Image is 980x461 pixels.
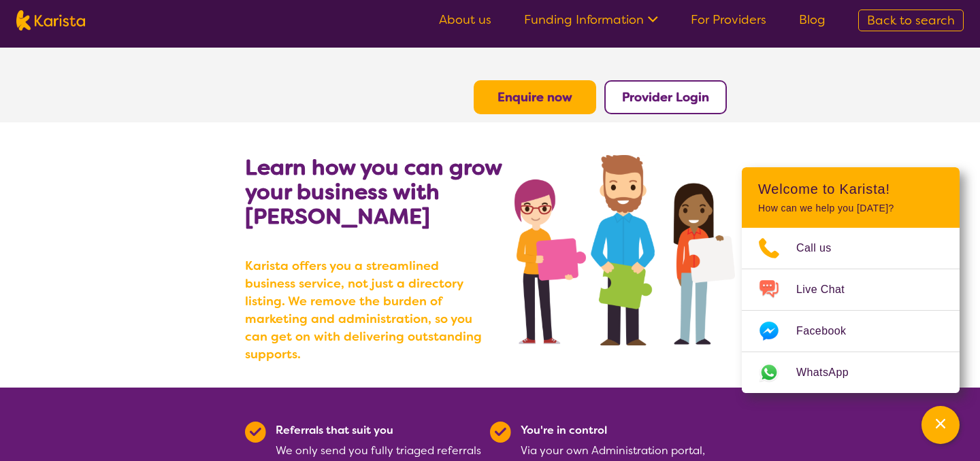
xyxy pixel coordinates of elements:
[799,12,826,28] a: Blog
[439,12,491,28] a: About us
[742,228,960,393] ul: Choose channel
[921,406,960,444] button: Channel Menu
[742,352,960,393] a: Web link opens in a new tab.
[796,238,848,258] span: Call us
[474,80,596,114] button: Enquire now
[758,203,943,214] p: How can we help you [DATE]?
[521,423,607,437] b: You're in control
[604,80,727,114] button: Provider Login
[245,422,266,443] img: Tick
[16,10,85,31] img: Karista logo
[867,12,955,29] span: Back to search
[514,155,735,345] img: grow your business with Karista
[758,181,943,197] h2: Welcome to Karista!
[245,153,502,230] b: Learn how you can grow your business with [PERSON_NAME]
[742,167,960,393] div: Channel Menu
[796,362,865,383] span: WhatsApp
[245,257,490,363] b: Karista offers you a streamlined business service, not just a directory listing. We remove the bu...
[691,12,766,28] a: For Providers
[622,89,709,105] a: Provider Login
[490,422,511,443] img: Tick
[796,321,862,341] span: Facebook
[497,89,572,105] a: Enquire now
[276,423,393,437] b: Referrals that suit you
[524,12,658,28] a: Funding Information
[858,10,964,31] a: Back to search
[796,279,861,300] span: Live Chat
